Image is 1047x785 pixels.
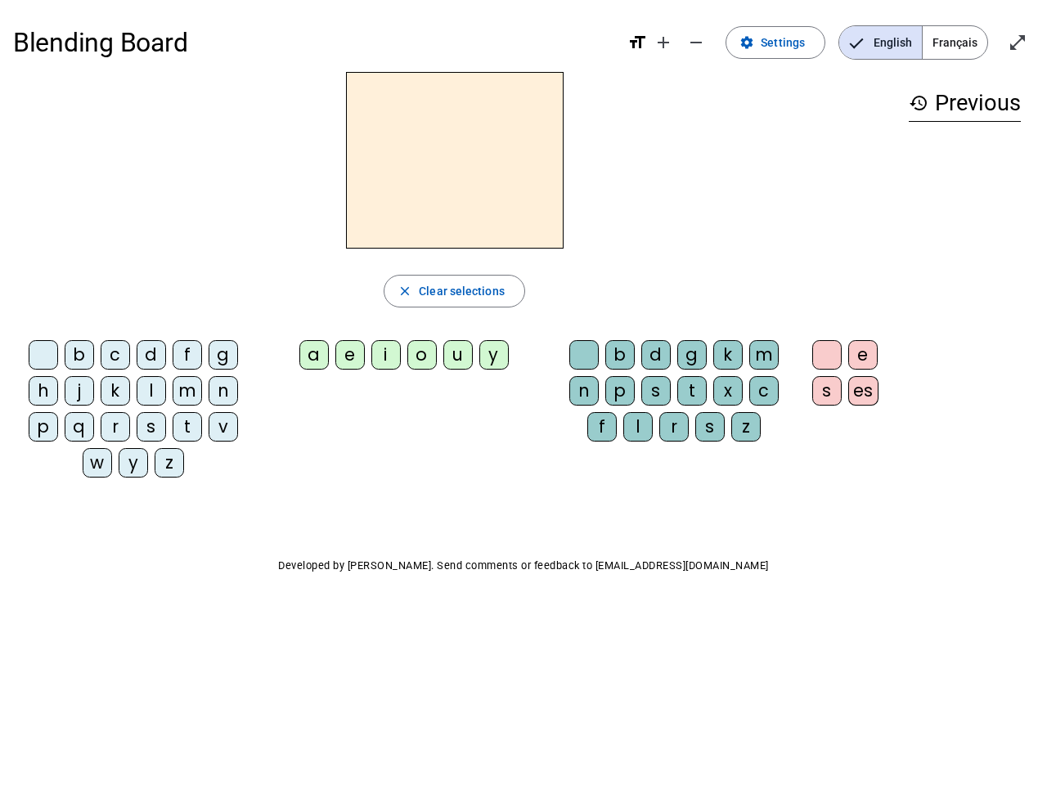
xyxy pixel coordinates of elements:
div: l [623,412,653,442]
mat-icon: open_in_full [1008,33,1027,52]
div: d [137,340,166,370]
p: Developed by [PERSON_NAME]. Send comments or feedback to [EMAIL_ADDRESS][DOMAIN_NAME] [13,556,1034,576]
div: j [65,376,94,406]
button: Clear selections [384,275,525,307]
div: z [731,412,761,442]
div: s [137,412,166,442]
div: o [407,340,437,370]
div: x [713,376,743,406]
div: k [713,340,743,370]
div: l [137,376,166,406]
div: t [173,412,202,442]
span: English [839,26,922,59]
div: k [101,376,130,406]
div: v [209,412,238,442]
div: e [848,340,878,370]
mat-icon: history [909,93,928,113]
div: h [29,376,58,406]
div: s [812,376,842,406]
div: m [749,340,779,370]
h1: Blending Board [13,16,614,69]
div: i [371,340,401,370]
div: y [479,340,509,370]
mat-icon: add [654,33,673,52]
div: m [173,376,202,406]
span: Settings [761,33,805,52]
div: y [119,448,148,478]
div: f [173,340,202,370]
div: s [641,376,671,406]
mat-icon: format_size [627,33,647,52]
div: p [605,376,635,406]
div: a [299,340,329,370]
h3: Previous [909,85,1021,122]
button: Enter full screen [1001,26,1034,59]
button: Increase font size [647,26,680,59]
div: t [677,376,707,406]
div: es [848,376,878,406]
mat-icon: close [398,284,412,298]
mat-icon: settings [739,35,754,50]
div: c [101,340,130,370]
div: u [443,340,473,370]
div: z [155,448,184,478]
div: p [29,412,58,442]
button: Decrease font size [680,26,712,59]
mat-icon: remove [686,33,706,52]
div: b [65,340,94,370]
div: r [101,412,130,442]
div: w [83,448,112,478]
span: Français [923,26,987,59]
div: n [209,376,238,406]
div: e [335,340,365,370]
div: g [677,340,707,370]
div: f [587,412,617,442]
div: d [641,340,671,370]
span: Clear selections [419,281,505,301]
mat-button-toggle-group: Language selection [838,25,988,60]
div: n [569,376,599,406]
div: b [605,340,635,370]
button: Settings [726,26,825,59]
div: r [659,412,689,442]
div: q [65,412,94,442]
div: g [209,340,238,370]
div: c [749,376,779,406]
div: s [695,412,725,442]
